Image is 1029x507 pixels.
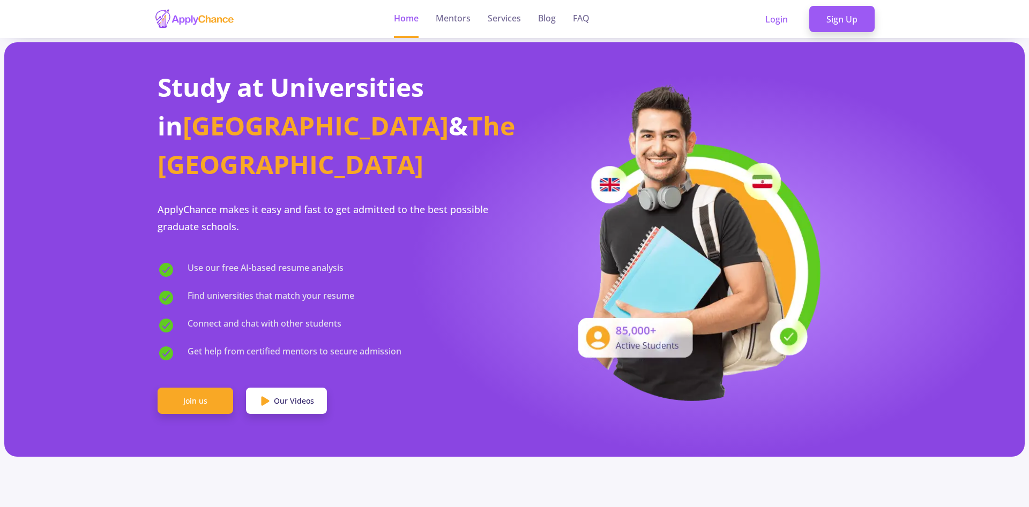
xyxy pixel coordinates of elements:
span: Connect and chat with other students [188,317,341,334]
span: Get help from certified mentors to secure admission [188,345,401,362]
span: ApplyChance makes it easy and fast to get admitted to the best possible graduate schools. [158,203,488,233]
a: Sign Up [809,6,875,33]
span: & [449,108,468,143]
span: [GEOGRAPHIC_DATA] [183,108,449,143]
a: Join us [158,388,233,414]
img: applicant [562,81,824,401]
span: Our Videos [274,395,314,406]
span: Use our free AI-based resume analysis [188,261,344,278]
img: applychance logo [154,9,235,29]
a: Login [748,6,805,33]
span: Find universities that match your resume [188,289,354,306]
a: Our Videos [246,388,327,414]
span: Study at Universities in [158,70,424,143]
